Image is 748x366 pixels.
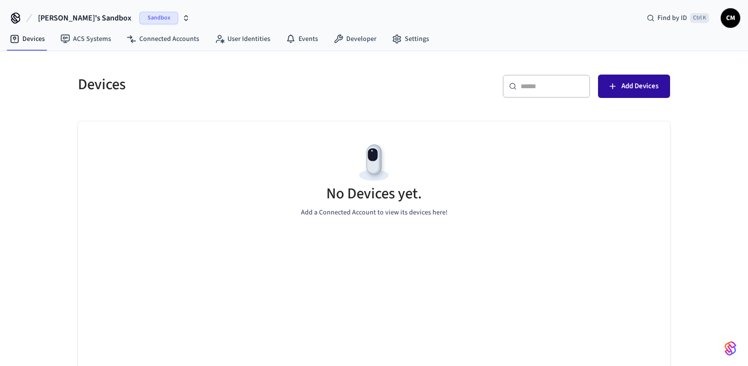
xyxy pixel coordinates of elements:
span: Add Devices [621,80,658,93]
a: ACS Systems [53,30,119,48]
img: SeamLogoGradient.69752ec5.svg [725,341,736,356]
div: Find by IDCtrl K [639,9,717,27]
a: Developer [326,30,384,48]
p: Add a Connected Account to view its devices here! [301,208,448,218]
button: CM [721,8,740,28]
h5: No Devices yet. [326,184,422,204]
img: Devices Empty State [352,141,396,185]
h5: Devices [78,75,368,95]
button: Add Devices [598,75,670,98]
a: Settings [384,30,437,48]
span: Sandbox [139,12,178,24]
a: Connected Accounts [119,30,207,48]
span: Find by ID [657,13,687,23]
span: [PERSON_NAME]'s Sandbox [38,12,131,24]
a: User Identities [207,30,278,48]
a: Devices [2,30,53,48]
span: CM [722,9,739,27]
span: Ctrl K [690,13,709,23]
a: Events [278,30,326,48]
